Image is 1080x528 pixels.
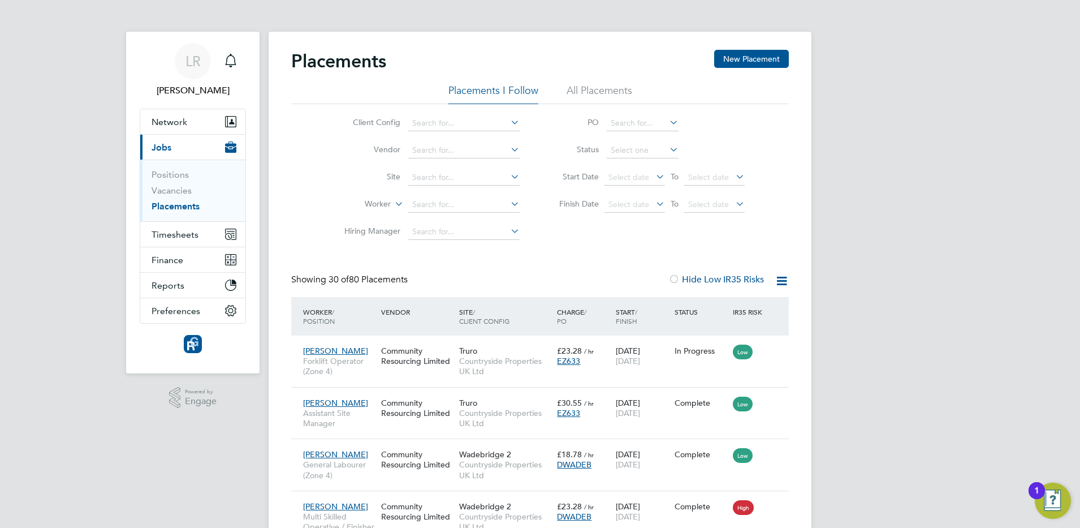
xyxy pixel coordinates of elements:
input: Search for... [408,197,520,213]
div: Jobs [140,160,245,221]
label: Site [335,171,400,182]
div: Site [456,302,554,331]
div: Community Resourcing Limited [378,340,456,372]
button: Timesheets [140,222,245,247]
div: [DATE] [613,444,672,475]
label: Hiring Manager [335,226,400,236]
span: To [667,169,682,184]
label: Vendor [335,144,400,154]
span: / Client Config [459,307,509,325]
span: Forklift Operator (Zone 4) [303,356,375,376]
a: Placements [152,201,200,212]
span: Timesheets [152,229,198,240]
input: Search for... [408,143,520,158]
span: Low [733,397,753,411]
label: Status [548,144,599,154]
span: [PERSON_NAME] [303,449,368,460]
input: Search for... [408,224,520,240]
div: Showing [291,274,410,286]
span: Truro [459,398,477,408]
span: [DATE] [616,356,640,366]
button: Preferences [140,298,245,323]
div: Complete [675,501,728,512]
span: £23.28 [557,346,582,356]
span: Engage [185,397,217,406]
img: resourcinggroup-logo-retina.png [184,335,202,353]
li: Placements I Follow [448,84,538,104]
span: DWADEB [557,512,591,522]
span: General Labourer (Zone 4) [303,460,375,480]
span: Countryside Properties UK Ltd [459,356,551,376]
button: New Placement [714,50,789,68]
span: Assistant Site Manager [303,408,375,428]
label: Start Date [548,171,599,182]
span: Leanne Rayner [140,84,246,97]
span: [DATE] [616,460,640,470]
a: Vacancies [152,185,192,196]
a: LR[PERSON_NAME] [140,43,246,97]
div: Community Resourcing Limited [378,392,456,424]
span: Countryside Properties UK Ltd [459,460,551,480]
span: [PERSON_NAME] [303,346,368,356]
button: Network [140,109,245,134]
div: Vendor [378,302,456,322]
span: Preferences [152,306,200,316]
span: / PO [557,307,586,325]
span: Countryside Properties UK Ltd [459,408,551,428]
div: Start [613,302,672,331]
span: / hr [584,347,594,355]
span: / hr [584,399,594,407]
div: 1 [1034,491,1039,505]
span: [PERSON_NAME] [303,501,368,512]
label: PO [548,117,599,127]
input: Search for... [408,115,520,131]
span: Wadebridge 2 [459,501,511,512]
span: / Position [303,307,335,325]
span: Finance [152,255,183,265]
span: Select date [608,172,649,182]
a: [PERSON_NAME]Assistant Site ManagerCommunity Resourcing LimitedTruroCountryside Properties UK Ltd... [300,392,789,401]
li: All Placements [567,84,632,104]
div: Complete [675,398,728,408]
span: £30.55 [557,398,582,408]
span: / hr [584,503,594,511]
span: EZ633 [557,356,580,366]
span: To [667,196,682,211]
span: High [733,500,754,515]
div: Community Resourcing Limited [378,444,456,475]
button: Reports [140,273,245,298]
span: Network [152,117,187,127]
button: Jobs [140,135,245,160]
input: Search for... [607,115,679,131]
span: Powered by [185,387,217,397]
span: Low [733,345,753,359]
span: Truro [459,346,477,356]
span: 80 Placements [329,274,408,285]
nav: Main navigation [126,32,260,374]
span: £18.78 [557,449,582,460]
div: Worker [300,302,378,331]
input: Select one [607,143,679,158]
span: LR [185,54,201,68]
div: In Progress [675,346,728,356]
span: Reports [152,280,184,291]
span: 30 of [329,274,349,285]
span: [DATE] [616,512,640,522]
span: £23.28 [557,501,582,512]
span: Wadebridge 2 [459,449,511,460]
label: Finish Date [548,199,599,209]
a: Go to home page [140,335,246,353]
div: Complete [675,449,728,460]
button: Open Resource Center, 1 new notification [1035,483,1071,519]
span: Low [733,448,753,463]
span: Select date [608,199,649,209]
h2: Placements [291,50,386,72]
div: Status [672,302,731,322]
span: [DATE] [616,408,640,418]
label: Worker [326,199,391,210]
a: [PERSON_NAME]General Labourer (Zone 4)Community Resourcing LimitedWadebridge 2Countryside Propert... [300,443,789,453]
div: IR35 Risk [730,302,769,322]
input: Search for... [408,170,520,186]
div: [DATE] [613,340,672,372]
span: EZ633 [557,408,580,418]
